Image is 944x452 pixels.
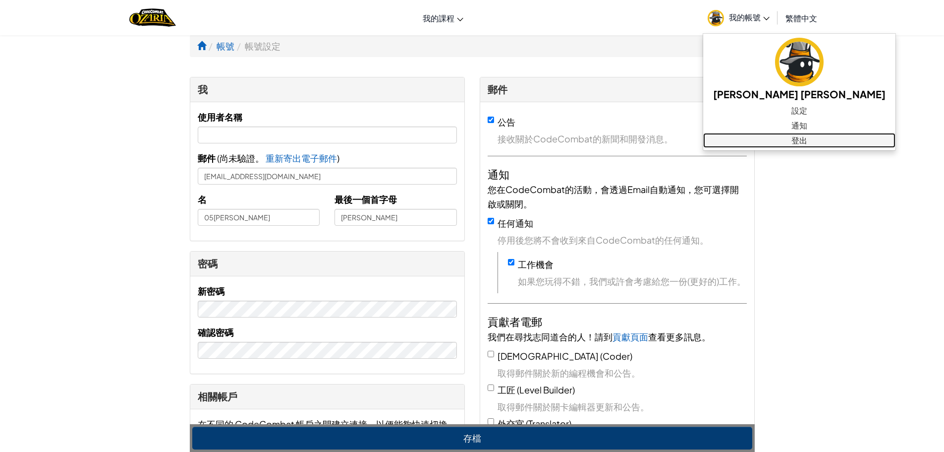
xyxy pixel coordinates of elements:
a: 設定 [703,103,895,118]
span: 繁體中文 [785,13,817,23]
span: 您在CodeCombat的活動，會透過Email自動通知，您可選擇開啟或關閉。 [488,184,739,209]
h4: 通知 [488,166,747,182]
div: 相關帳戶 [198,389,457,404]
span: (Translator) [526,418,571,429]
span: 尚未驗證。 [220,152,266,164]
h4: 貢獻者電郵 [488,314,747,329]
span: 取得郵件關於新的編程機會和公告。 [498,366,747,380]
span: 接收關於CodeCombat的新聞和開發消息。 [498,131,747,146]
span: 如果您玩得不錯，我們或許會考慮給您一份(更好的)工作。 [518,274,747,288]
label: 任何通知 [498,217,533,229]
button: 存檔 [192,427,752,450]
label: 公告 [498,116,515,128]
a: 繁體中文 [780,4,822,31]
span: 工匠 [498,384,515,395]
div: 我 [198,82,457,97]
img: avatar [775,38,824,86]
a: 通知 [703,118,895,133]
label: 最後一個首字母 [334,192,397,206]
img: avatar [708,10,724,26]
label: 工作機會 [518,258,554,270]
span: 我的帳號 [729,12,770,22]
div: 郵件 [488,82,747,97]
label: 使用者名稱 [198,110,242,124]
span: 我們在尋找志同道合的人！請到 [488,331,612,342]
img: Home [129,7,175,28]
span: 重新寄出電子郵件 [266,152,337,164]
span: 停用後您將不會收到來自CodeCombat的任何通知。 [498,233,747,247]
span: 我的課程 [423,13,454,23]
a: 我的課程 [418,4,468,31]
a: Ozaria by CodeCombat logo [129,7,175,28]
span: 外交官 [498,418,524,429]
div: 密碼 [198,257,457,271]
span: ( [216,152,220,164]
span: 取得郵件關於關卡編輯器更新和公告。 [498,399,747,414]
label: 名 [198,192,207,206]
li: 帳號設定 [234,39,280,53]
label: 新密碼 [198,284,224,298]
a: [PERSON_NAME] [PERSON_NAME] [703,36,895,103]
label: 確認密碼 [198,325,233,339]
span: ) [337,152,339,164]
a: 帳號 [217,40,234,52]
span: 通知 [791,120,807,131]
h5: [PERSON_NAME] [PERSON_NAME] [713,86,886,102]
span: (Coder) [600,350,632,362]
span: (Level Builder) [517,384,575,395]
a: 登出 [703,133,895,148]
a: 貢獻頁面 [612,331,648,342]
span: [DEMOGRAPHIC_DATA] [498,350,599,362]
a: 我的帳號 [703,2,775,33]
span: 郵件 [198,152,216,164]
span: 查看更多訊息。 [648,331,711,342]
